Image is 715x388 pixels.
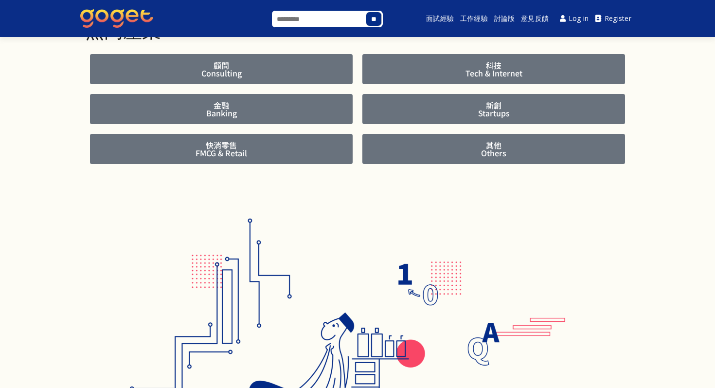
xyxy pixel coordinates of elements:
[85,20,630,39] h1: 熱門產業
[556,8,592,30] a: Log in
[478,101,510,117] span: 新創 Startups
[519,3,550,34] a: 意見反饋
[90,94,353,124] a: 金融Banking
[465,61,522,77] span: 科技 Tech & Internet
[362,134,625,164] a: 其他Others
[90,54,353,84] a: 顧問Consulting
[362,54,625,84] a: 科技Tech & Internet
[196,141,247,157] span: 快消零售 FMCG & Retail
[206,101,237,117] span: 金融 Banking
[425,3,455,34] a: 面試經驗
[201,61,242,77] span: 顧問 Consulting
[362,94,625,124] a: 新創Startups
[592,8,635,30] a: Register
[493,3,516,34] a: 討論版
[90,134,353,164] a: 快消零售FMCG & Retail
[459,3,489,34] a: 工作經驗
[80,9,153,28] img: GoGet
[408,3,635,34] nav: Main menu
[481,141,506,157] span: 其他 Others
